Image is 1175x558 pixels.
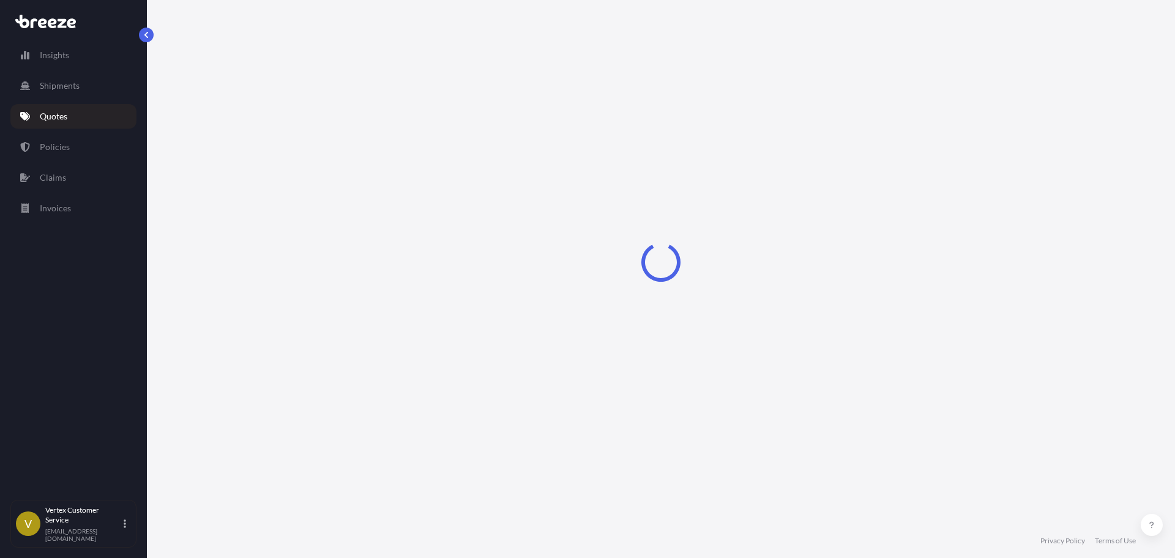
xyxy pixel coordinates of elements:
p: Insights [40,49,69,61]
p: Policies [40,141,70,153]
p: Shipments [40,80,80,92]
a: Shipments [10,74,136,98]
a: Privacy Policy [1040,536,1085,546]
a: Quotes [10,104,136,129]
p: Claims [40,172,66,184]
a: Invoices [10,196,136,221]
p: [EMAIL_ADDRESS][DOMAIN_NAME] [45,527,121,542]
p: Vertex Customer Service [45,505,121,525]
a: Claims [10,165,136,190]
a: Insights [10,43,136,67]
p: Invoices [40,202,71,214]
span: V [24,518,32,530]
a: Terms of Use [1095,536,1136,546]
a: Policies [10,135,136,159]
p: Quotes [40,110,67,123]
